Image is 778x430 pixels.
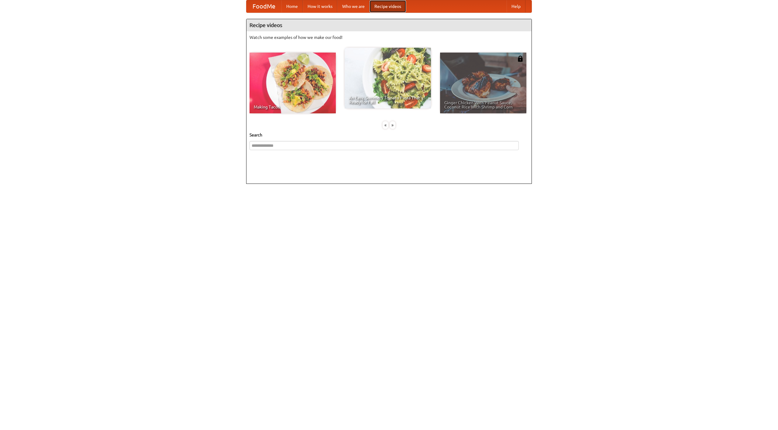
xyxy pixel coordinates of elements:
a: How it works [303,0,337,12]
a: Recipe videos [370,0,406,12]
img: 483408.png [517,56,523,62]
span: Making Tacos [254,105,332,109]
a: Help [507,0,525,12]
span: An Easy, Summery Tomato Pasta That's Ready for Fall [349,96,427,104]
div: » [390,121,395,129]
a: FoodMe [246,0,281,12]
p: Watch some examples of how we make our food! [250,34,528,40]
h5: Search [250,132,528,138]
a: An Easy, Summery Tomato Pasta That's Ready for Fall [345,48,431,108]
a: Home [281,0,303,12]
a: Making Tacos [250,53,336,113]
a: Who we are [337,0,370,12]
h4: Recipe videos [246,19,532,31]
div: « [383,121,388,129]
